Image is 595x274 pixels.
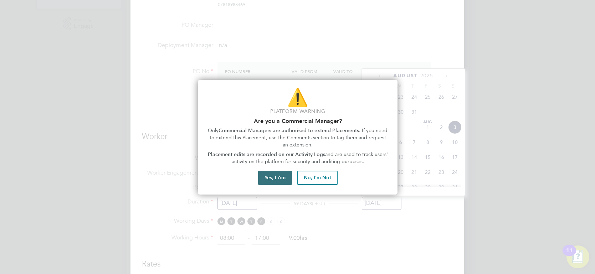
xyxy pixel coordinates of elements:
[206,108,389,115] p: Platform Warning
[232,151,389,165] span: and are used to track users' activity on the platform for security and auditing purposes.
[258,171,292,185] button: Yes, I Am
[206,118,389,124] h2: Are you a Commercial Manager?
[297,171,338,185] button: No, I'm Not
[206,86,389,109] p: ⚠️
[198,80,397,195] div: Are you part of the Commercial Team?
[208,151,325,157] strong: Placement edits are recorded on our Activity Logs
[210,128,389,148] span: . If you need to extend this Placement, use the Comments section to tag them and request an exten...
[208,128,219,134] span: Only
[219,128,359,134] strong: Commercial Managers are authorised to extend Placements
